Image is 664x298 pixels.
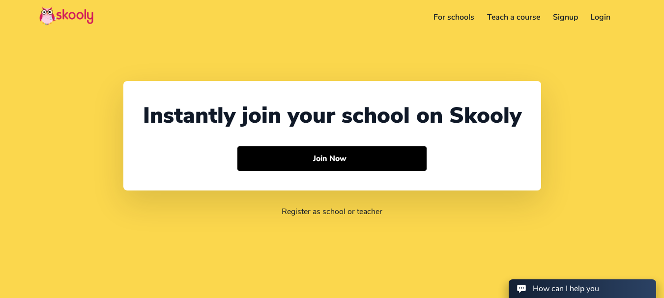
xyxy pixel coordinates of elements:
a: Login [584,9,617,25]
a: Register as school or teacher [282,206,382,217]
img: Skooly [39,6,93,26]
a: Signup [547,9,584,25]
a: Teach a course [481,9,547,25]
button: Join Now [237,146,427,171]
div: Instantly join your school on Skooly [143,101,521,131]
a: For schools [428,9,481,25]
